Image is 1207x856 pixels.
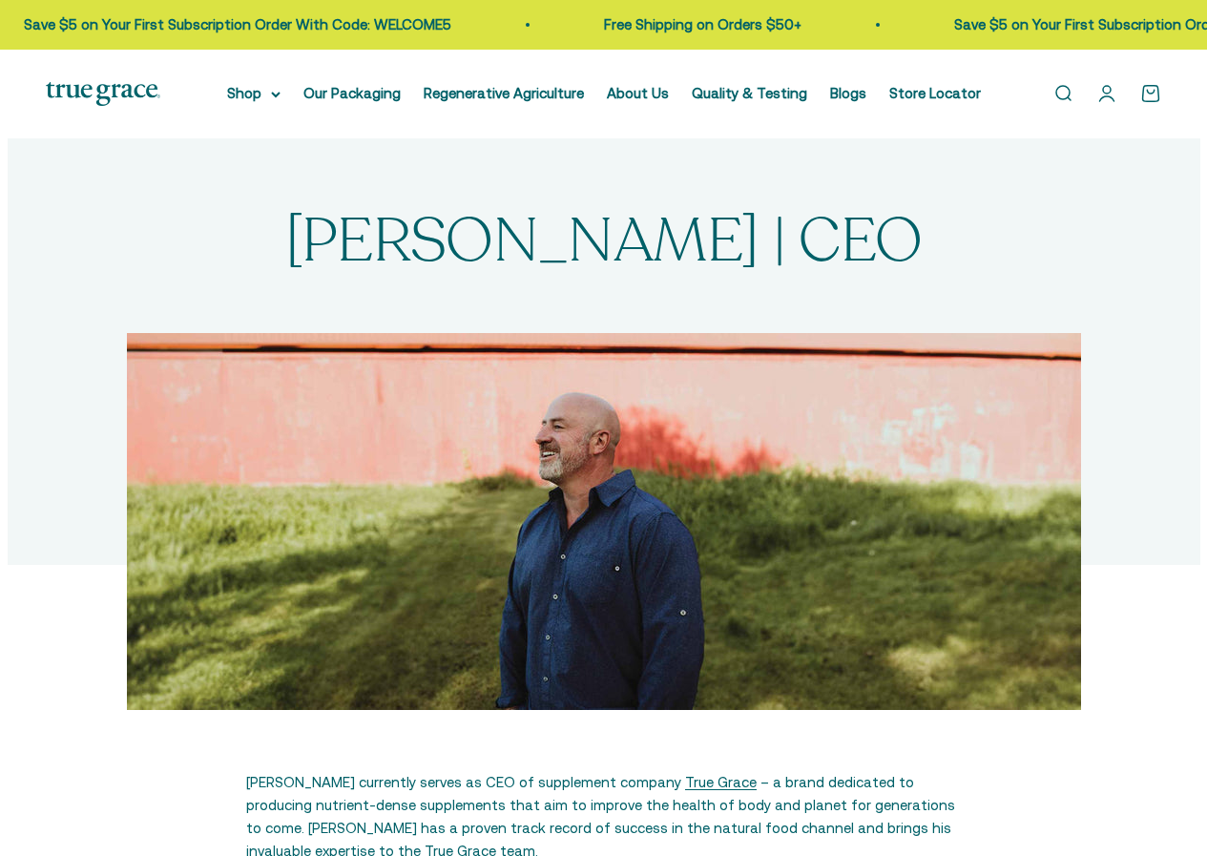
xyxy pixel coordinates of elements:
a: Quality & Testing [692,85,807,101]
h1: [PERSON_NAME] | CEO [285,211,923,272]
p: Save $5 on Your First Subscription Order With Code: WELCOME5 [21,13,448,36]
a: True Grace [685,774,757,790]
a: Free Shipping on Orders $50+ [601,16,799,32]
a: Store Locator [889,85,981,101]
a: Our Packaging [303,85,401,101]
img: Brian Hall | CEO [127,333,1081,710]
summary: Shop [227,82,281,105]
a: Blogs [830,85,866,101]
a: About Us [607,85,669,101]
a: Regenerative Agriculture [424,85,584,101]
